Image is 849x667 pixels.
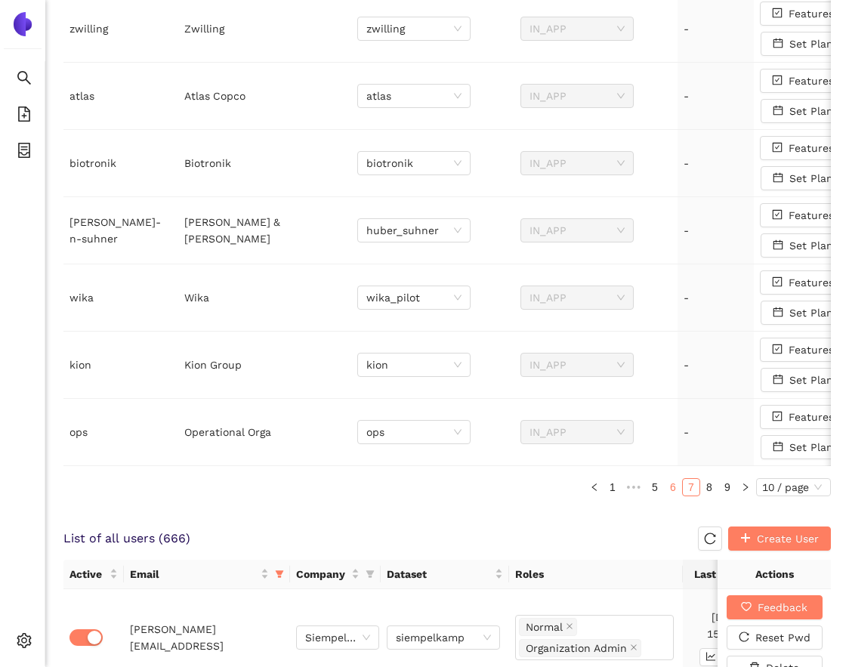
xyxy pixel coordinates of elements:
[529,152,625,174] span: IN_APP
[789,372,833,388] span: Set Plan
[699,648,760,666] button: line-chartGraph
[773,239,783,252] span: calendar
[396,626,491,649] span: siempelkamp
[761,435,845,459] button: calendarSet Plan
[772,344,783,356] span: check-square
[789,207,834,224] span: Features
[760,2,846,26] button: check-squareFeatures
[718,560,831,589] th: Actions
[69,566,107,582] span: Active
[761,301,845,325] button: calendarSet Plan
[761,99,845,123] button: calendarSet Plan
[678,197,755,264] td: -
[772,276,783,289] span: check-square
[678,130,755,197] td: -
[63,399,178,466] td: ops
[529,421,625,443] span: IN_APP
[63,63,178,130] td: atlas
[585,478,604,496] button: left
[682,478,700,496] li: 7
[678,332,755,399] td: -
[622,478,646,496] li: Previous 5 Pages
[526,619,563,635] span: Normal
[604,479,621,496] a: 1
[124,560,290,589] th: this column's title is Email,this column is sortable
[366,17,462,40] span: zwilling
[773,38,783,50] span: calendar
[366,421,462,443] span: ops
[700,478,718,496] li: 8
[719,479,736,496] a: 9
[678,399,755,466] td: -
[698,526,722,551] button: reload
[509,560,683,589] th: Roles
[646,478,664,496] li: 5
[366,286,462,309] span: wika_pilot
[585,478,604,496] li: Previous Page
[772,8,783,20] span: check-square
[622,478,646,496] span: •••
[760,405,846,429] button: check-squareFeatures
[630,644,638,653] span: close
[305,626,370,649] span: Siempelkamp
[761,233,845,258] button: calendarSet Plan
[789,170,833,187] span: Set Plan
[760,69,846,93] button: check-squareFeatures
[757,530,819,547] span: Create User
[740,533,751,545] span: plus
[17,101,32,131] span: file-add
[761,368,845,392] button: calendarSet Plan
[63,264,178,332] td: wika
[665,479,681,496] a: 6
[529,354,625,376] span: IN_APP
[701,479,718,496] a: 8
[290,560,381,589] th: this column's title is Company,this column is sortable
[387,566,492,582] span: Dataset
[728,526,831,551] button: plusCreate User
[178,399,351,466] td: Operational Orga
[566,622,573,631] span: close
[789,73,834,89] span: Features
[772,411,783,423] span: check-square
[272,563,287,585] span: filter
[741,601,752,613] span: heart
[63,530,190,547] span: List of all users ( 666 )
[760,203,846,227] button: check-squareFeatures
[63,332,178,399] td: kion
[762,479,825,496] span: 10 / page
[760,270,846,295] button: check-squareFeatures
[366,354,462,376] span: kion
[741,483,750,492] span: right
[789,274,834,291] span: Features
[760,136,846,160] button: check-squareFeatures
[755,629,810,646] span: Reset Pwd
[366,219,462,242] span: huber_suhner
[63,197,178,264] td: [PERSON_NAME]-n-suhner
[772,142,783,154] span: check-square
[17,137,32,168] span: container
[526,640,627,656] span: Organization Admin
[529,17,625,40] span: IN_APP
[178,63,351,130] td: Atlas Copco
[678,63,755,130] td: -
[789,409,834,425] span: Features
[772,209,783,221] span: check-square
[363,563,378,585] span: filter
[789,5,834,22] span: Features
[381,560,509,589] th: this column's title is Dataset,this column is sortable
[773,374,783,386] span: calendar
[130,566,258,582] span: Email
[17,65,32,95] span: search
[773,441,783,453] span: calendar
[705,651,716,663] span: line-chart
[689,609,767,642] div: [DATE] 15:59:05
[178,130,351,197] td: Biotronik
[789,237,833,254] span: Set Plan
[178,332,351,399] td: Kion Group
[773,105,783,117] span: calendar
[590,483,599,492] span: left
[366,570,375,579] span: filter
[366,152,462,174] span: biotronik
[529,219,625,242] span: IN_APP
[683,479,699,496] a: 7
